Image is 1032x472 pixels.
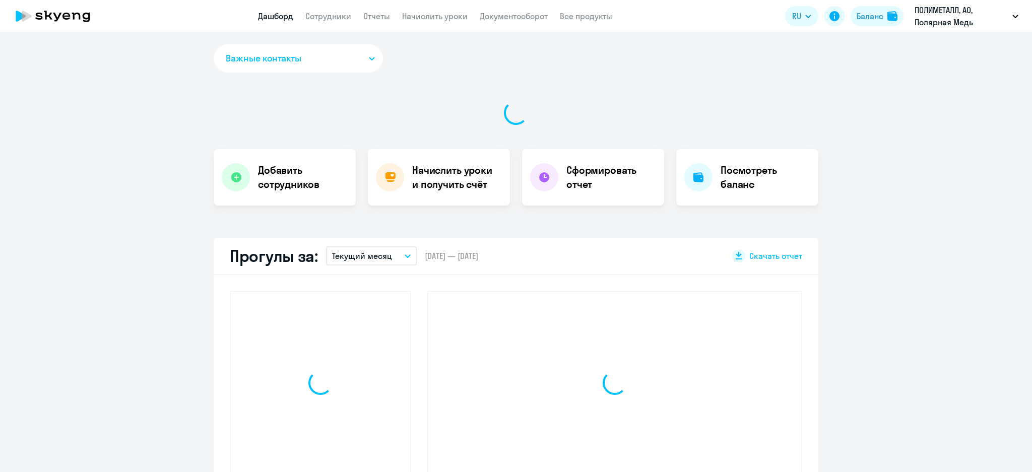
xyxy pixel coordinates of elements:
[915,4,1008,28] p: ПОЛИМЕТАЛЛ, АО, Полярная Медь
[258,11,293,21] a: Дашборд
[402,11,468,21] a: Начислить уроки
[887,11,897,21] img: balance
[480,11,548,21] a: Документооборот
[214,44,383,73] button: Важные контакты
[792,10,801,22] span: RU
[785,6,818,26] button: RU
[326,246,417,265] button: Текущий месяц
[258,163,348,191] h4: Добавить сотрудников
[230,246,318,266] h2: Прогулы за:
[910,4,1023,28] button: ПОЛИМЕТАЛЛ, АО, Полярная Медь
[412,163,500,191] h4: Начислить уроки и получить счёт
[851,6,904,26] button: Балансbalance
[332,250,392,262] p: Текущий месяц
[305,11,351,21] a: Сотрудники
[363,11,390,21] a: Отчеты
[857,10,883,22] div: Баланс
[560,11,612,21] a: Все продукты
[721,163,810,191] h4: Посмотреть баланс
[749,250,802,261] span: Скачать отчет
[425,250,478,261] span: [DATE] — [DATE]
[566,163,656,191] h4: Сформировать отчет
[226,52,301,65] span: Важные контакты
